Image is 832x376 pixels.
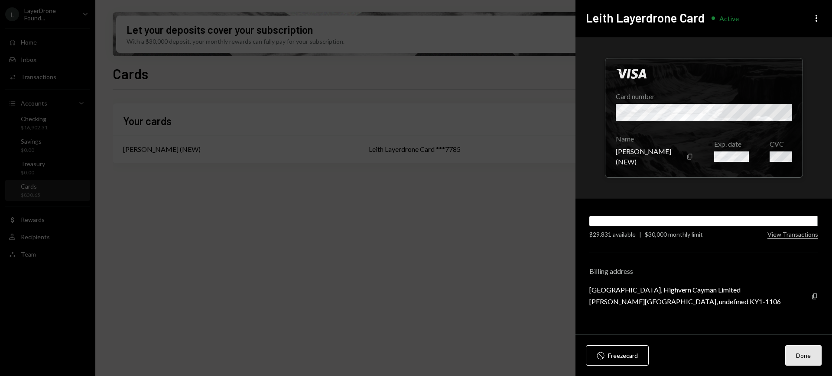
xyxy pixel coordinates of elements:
[767,231,818,239] button: View Transactions
[639,230,641,239] div: |
[645,230,703,239] div: $30,000 monthly limit
[589,297,781,305] div: [PERSON_NAME][GEOGRAPHIC_DATA], undefined KY1-1106
[589,230,636,239] div: $29,831 available
[586,10,705,26] h2: Leith Layerdrone Card
[719,14,739,22] div: Active
[605,58,803,178] div: Click to hide
[608,351,638,360] div: Freeze card
[586,345,649,366] button: Freezecard
[589,267,818,275] div: Billing address
[589,286,781,294] div: [GEOGRAPHIC_DATA], Highvern Cayman Limited
[785,345,822,366] button: Done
